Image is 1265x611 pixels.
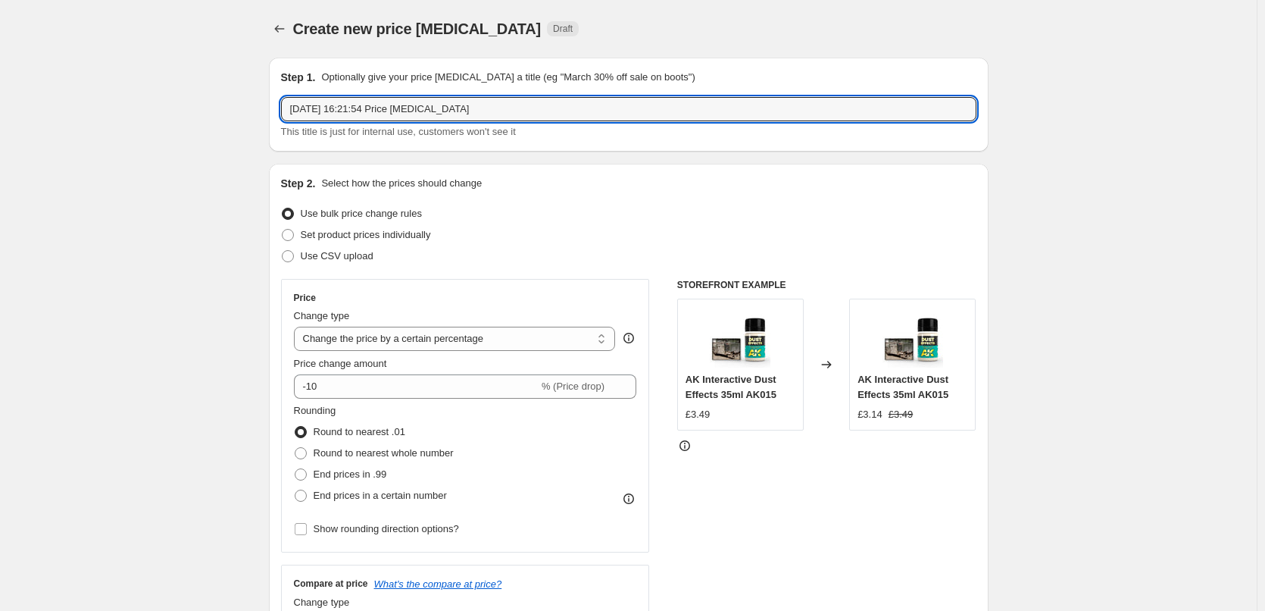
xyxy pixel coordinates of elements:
[294,292,316,304] h3: Price
[621,331,636,346] div: help
[294,405,336,416] span: Rounding
[294,597,350,608] span: Change type
[301,250,373,262] span: Use CSV upload
[314,490,447,501] span: End prices in a certain number
[321,70,695,85] p: Optionally give your price [MEDICAL_DATA] a title (eg "March 30% off sale on boots")
[301,229,431,240] span: Set product prices individually
[553,23,573,35] span: Draft
[294,310,350,321] span: Change type
[269,18,290,39] button: Price change jobs
[686,407,711,422] div: £3.49
[857,407,882,422] div: £3.14
[294,374,539,399] input: -15
[542,381,604,392] span: % (Price drop)
[314,426,405,437] span: Round to nearest .01
[281,176,316,191] h2: Step 2.
[314,523,459,534] span: Show rounding direction options?
[686,374,776,400] span: AK Interactive Dust Effects 35ml AK015
[677,279,976,291] h6: STOREFRONT EXAMPLE
[314,468,387,480] span: End prices in .99
[293,20,542,37] span: Create new price [MEDICAL_DATA]
[281,126,516,137] span: This title is just for internal use, customers won't see it
[889,407,914,422] strike: £3.49
[294,358,387,369] span: Price change amount
[281,70,316,85] h2: Step 1.
[321,176,482,191] p: Select how the prices should change
[374,578,502,590] button: What's the compare at price?
[710,307,770,368] img: AK015_80x.jpg
[857,374,948,400] span: AK Interactive Dust Effects 35ml AK015
[314,447,454,459] span: Round to nearest whole number
[301,208,422,219] span: Use bulk price change rules
[281,97,976,121] input: 30% off holiday sale
[294,578,368,590] h3: Compare at price
[882,307,943,368] img: AK015_80x.jpg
